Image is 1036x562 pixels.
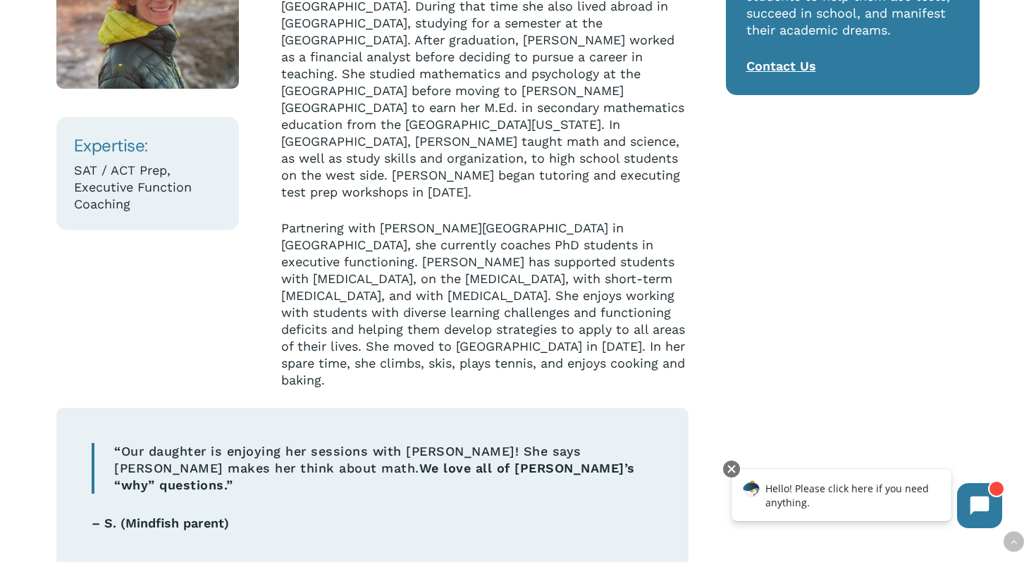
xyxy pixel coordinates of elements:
a: Contact Us [746,58,816,73]
p: Partnering with [PERSON_NAME][GEOGRAPHIC_DATA] in [GEOGRAPHIC_DATA], she currently coaches PhD st... [281,220,689,389]
strong: We love all of [PERSON_NAME]’s “why” questions.” [114,461,635,492]
strong: “ [114,444,121,458]
p: SAT / ACT Prep, Executive Function Coaching [74,162,221,213]
iframe: Chatbot [717,458,1016,542]
p: Our daughter is enjoying her sessions with [PERSON_NAME]! She says [PERSON_NAME] makes her think ... [114,443,653,494]
span: Expertise: [74,135,148,156]
strong: – S. (Mindfish parent) [92,516,229,530]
